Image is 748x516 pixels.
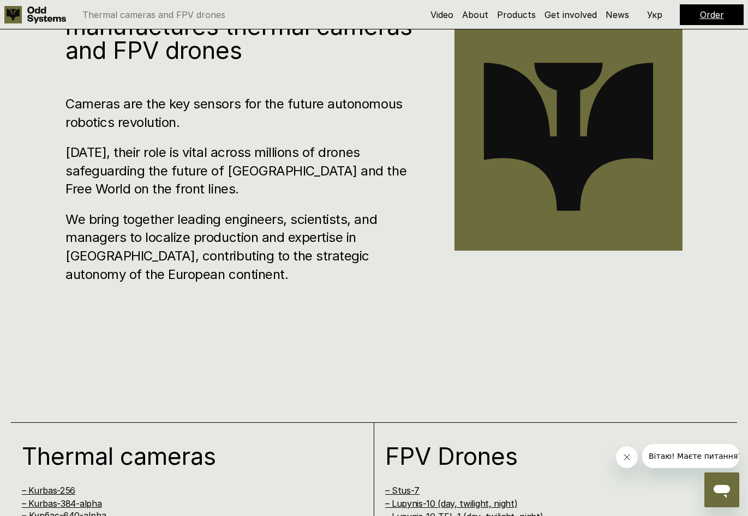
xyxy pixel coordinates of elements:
[704,472,739,507] iframe: Button to launch messaging window
[7,8,100,16] span: Вітаю! Маєте питання?
[65,143,422,198] h3: [DATE], their role is vital across millions of drones safeguarding the future of [GEOGRAPHIC_DATA...
[462,9,488,20] a: About
[647,10,662,19] p: Укр
[22,485,75,496] a: – Kurbas-256
[700,9,724,20] a: Order
[616,446,638,468] iframe: Close message
[22,444,343,468] h1: Thermal cameras
[497,9,536,20] a: Products
[385,444,706,468] h1: FPV Drones
[65,210,422,283] h3: We bring together leading engineers, scientists, and managers to localize production and expertis...
[65,95,422,131] h3: Cameras are the key sensors for the future autonomous robotics revolution.
[385,485,420,496] a: – Stus-7
[22,498,101,509] a: – Kurbas-384-alpha
[82,10,225,19] p: Thermal cameras and FPV drones
[642,444,739,468] iframe: Message from company
[544,9,597,20] a: Get involved
[606,9,629,20] a: News
[385,498,518,509] a: – Lupynis-10 (day, twilight, night)
[430,9,453,20] a: Video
